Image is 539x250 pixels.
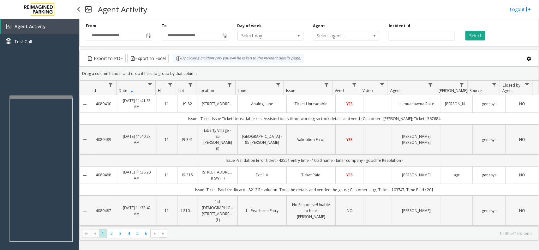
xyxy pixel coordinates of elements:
a: genesys [476,137,502,143]
td: Issue -Validation Error ticket - 42551 entry time - 10:20 name - laner company - goodlife Resolut... [90,155,539,166]
a: NO [510,208,535,214]
span: Select day... [238,31,290,40]
a: genesys [476,208,502,214]
span: NO [519,101,525,107]
h3: Agent Activity [95,2,150,17]
span: Agent Activity [15,23,46,29]
a: Collapse Details [80,137,90,142]
a: [STREET_ADDRESS] [202,101,234,107]
td: No Response/Unable to hear [PERSON_NAME] [90,226,539,237]
span: Page 5 [133,229,142,238]
span: Test Call [14,38,32,45]
span: NO [519,172,525,178]
img: 'icon' [6,24,11,29]
label: To [162,23,167,29]
span: Go to the last page [161,231,166,236]
a: 11 [161,101,173,107]
span: NO [347,208,353,213]
a: Lot Filter Menu [186,81,195,89]
a: Agent Filter Menu [426,81,435,89]
span: Issue [286,88,296,93]
span: Date [119,88,127,93]
a: Issue Filter Menu [322,81,331,89]
span: Lot [178,88,184,93]
a: Agent Activity [1,19,79,34]
span: Location [199,88,214,93]
button: Export to PDF [86,54,126,63]
a: Ticket Paid [290,172,332,178]
a: Location Filter Menu [225,81,234,89]
a: No Response/Unable to hear [PERSON_NAME] [290,202,332,220]
span: Go to the last page [159,229,167,238]
span: Toggle popup [145,31,152,40]
a: [PERSON_NAME] [PERSON_NAME] [396,133,437,145]
a: NO [510,172,535,178]
a: Source Filter Menu [490,81,499,89]
a: Exit 1 A [242,172,283,178]
span: Page 4 [125,229,133,238]
a: Parker Filter Menu [458,81,466,89]
button: Export to Excel [127,54,169,63]
a: NO [510,101,535,107]
a: Closed by Agent Filter Menu [523,81,531,89]
a: 1st [DEMOGRAPHIC_DATA], [STREET_ADDRESS] (L) [202,198,234,223]
div: By clicking Incident row you will be taken to the incident details page. [173,54,304,63]
a: 11 [161,208,173,214]
span: Id [93,88,96,93]
div: Drag a column header and drop it here to group by that column [80,68,539,79]
a: YES [339,172,360,178]
label: From [86,23,96,29]
span: Agent [390,88,401,93]
label: Day of week [237,23,262,29]
span: Select agent... [313,31,366,40]
a: I9-82 [181,101,194,107]
span: Source [470,88,482,93]
a: Vend Filter Menu [350,81,359,89]
a: 4089488 [94,172,113,178]
span: Page 2 [107,229,116,238]
a: NO [339,208,360,214]
a: 4089490 [94,101,113,107]
label: Agent [313,23,325,29]
a: agr [445,172,469,178]
a: I9-341 [181,137,194,143]
a: Logout [510,6,531,13]
a: 4089489 [94,137,113,143]
td: Issue - Ticket Issue Ticket Unreadable res- Assisted but still not working so took details and ve... [90,113,539,125]
a: [PERSON_NAME] [396,172,437,178]
span: H [158,88,161,93]
a: I9-315 [181,172,194,178]
a: Collapse Details [80,102,90,107]
img: logout [526,6,531,13]
a: Ticket Unreadable [290,101,332,107]
span: Sortable [129,88,135,93]
div: Data table [80,81,539,226]
span: Closed by Agent [502,82,520,93]
span: Go to the next page [150,229,159,238]
a: [DATE] 11:33:42 AM [121,205,153,217]
span: Video [362,88,373,93]
a: NO [510,137,535,143]
a: Liberty Village - 85 [PERSON_NAME] (I) [202,127,234,152]
a: [DATE] 11:38:20 AM [121,169,153,181]
a: 11 [161,137,173,143]
a: Collapse Details [80,209,90,214]
a: L21078200 [181,208,194,214]
span: Page 1 [99,229,107,238]
img: infoIcon.svg [176,56,181,61]
span: [PERSON_NAME] [439,88,467,93]
button: Select [465,31,485,40]
a: [DATE] 11:40:27 AM [121,133,153,145]
a: 4089487 [94,208,113,214]
a: YES [339,137,360,143]
span: Toggle popup [221,31,228,40]
a: Lalmuanawma Ralte [396,101,437,107]
a: [STREET_ADDRESS] (FSW) (I) [202,169,234,181]
span: YES [347,172,353,178]
a: Validation Error [290,137,332,143]
a: H Filter Menu [166,81,174,89]
span: NO [519,137,525,142]
span: Page 3 [116,229,125,238]
a: [GEOGRAPHIC_DATA] - 85 [PERSON_NAME] [242,133,283,145]
img: pageIcon [85,2,92,17]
